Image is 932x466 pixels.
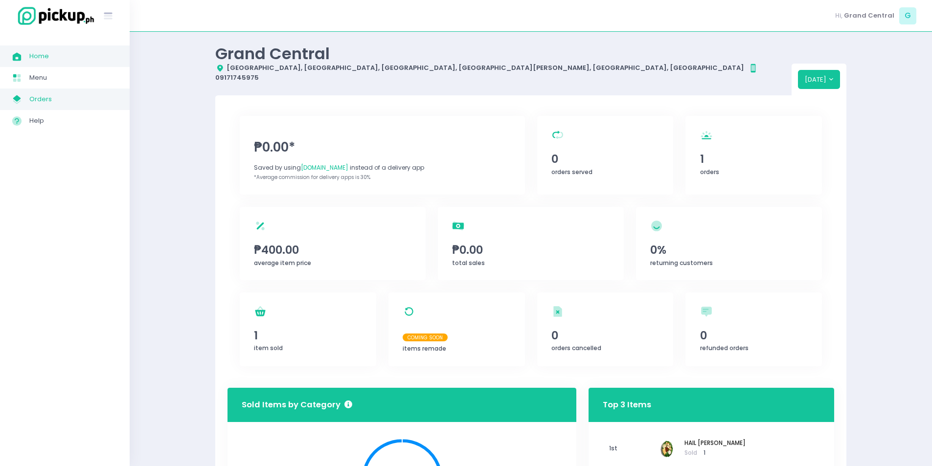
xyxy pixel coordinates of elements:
span: 1st [603,438,657,460]
span: Sold [684,449,746,458]
span: 0 [700,327,808,344]
span: [DOMAIN_NAME] [301,163,348,172]
span: Grand Central [844,11,894,21]
span: items remade [403,344,446,353]
div: [GEOGRAPHIC_DATA], [GEOGRAPHIC_DATA], [GEOGRAPHIC_DATA], [GEOGRAPHIC_DATA][PERSON_NAME], [GEOGRAP... [215,63,792,83]
h3: Top 3 Items [603,391,651,419]
a: ₱400.00average item price [240,207,426,280]
span: *Average commission for delivery apps is 30% [254,174,370,181]
span: orders cancelled [551,344,601,352]
span: Hi, [835,11,842,21]
span: ₱400.00 [254,242,411,258]
a: 0orders served [537,116,674,195]
span: HAIL [PERSON_NAME] [684,439,746,448]
span: Orders [29,93,117,106]
div: Grand Central [215,44,792,63]
a: 0refunded orders [685,292,822,366]
span: Help [29,114,117,127]
button: [DATE] [798,70,841,89]
span: Home [29,50,117,63]
span: 1 [704,449,705,457]
div: Saved by using instead of a delivery app [254,163,510,172]
a: 1item sold [240,292,376,366]
span: total sales [452,259,485,267]
span: 0 [551,327,659,344]
h3: Sold Items by Category [242,399,352,411]
span: 0 [551,151,659,167]
span: 0% [650,242,808,258]
span: Menu [29,71,117,84]
span: ₱0.00 [452,242,610,258]
span: Coming Soon [403,333,448,341]
span: orders [700,168,719,176]
a: 1orders [685,116,822,195]
span: returning customers [650,259,713,267]
a: 0%returning customers [636,207,822,280]
img: HAIL CAESAR SALAD [657,439,677,459]
a: ₱0.00total sales [438,207,624,280]
span: refunded orders [700,344,749,352]
span: orders served [551,168,592,176]
span: average item price [254,259,311,267]
span: 1 [254,327,362,344]
a: 0orders cancelled [537,292,674,366]
span: G [899,7,916,24]
span: item sold [254,344,283,352]
span: ₱0.00* [254,138,510,157]
img: logo [12,5,95,26]
span: 1 [700,151,808,167]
